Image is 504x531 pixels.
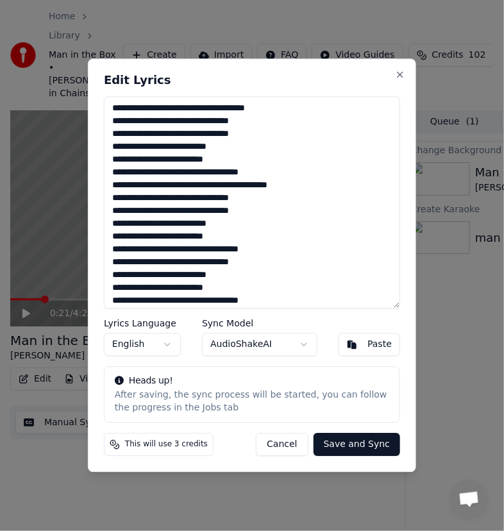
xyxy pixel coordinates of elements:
[339,333,400,357] button: Paste
[104,74,400,86] h2: Edit Lyrics
[115,389,389,415] div: After saving, the sync process will be started, you can follow the progress in the Jobs tab
[115,375,389,388] div: Heads up!
[104,319,181,328] label: Lyrics Language
[367,339,392,351] div: Paste
[314,434,400,457] button: Save and Sync
[256,434,308,457] button: Cancel
[125,440,208,450] span: This will use 3 credits
[202,319,317,328] label: Sync Model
